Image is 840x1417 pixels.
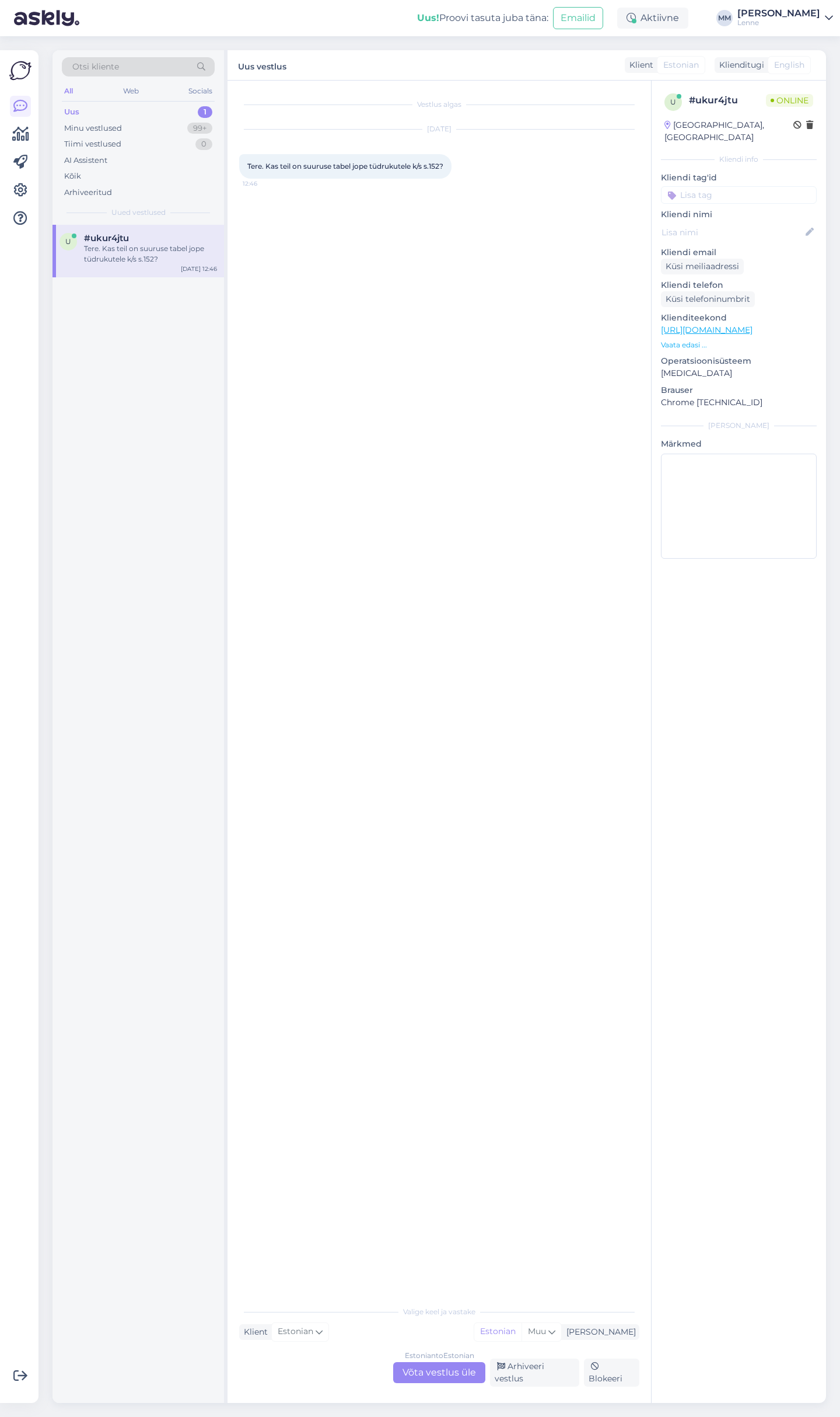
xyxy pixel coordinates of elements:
[65,237,71,246] span: u
[661,420,817,431] div: [PERSON_NAME]
[64,106,79,118] div: Uus
[247,162,443,170] span: Tere. Kas teil on suuruse tabel jope tüdrukutele k/s s.152?
[9,60,32,82] img: Askly Logo
[664,119,793,144] div: [GEOGRAPHIC_DATA], [GEOGRAPHIC_DATA]
[198,106,212,118] div: 1
[64,155,107,166] div: AI Assistent
[186,83,215,99] div: Socials
[715,59,764,71] div: Klienditugi
[661,172,817,184] p: Kliendi tag'id
[64,170,81,182] div: Kõik
[195,138,212,150] div: 0
[661,340,817,350] p: Vaata edasi ...
[417,12,439,23] b: Uus!
[663,59,699,71] span: Estonian
[737,18,820,27] div: Lenne
[661,246,817,259] p: Kliendi email
[84,233,129,243] span: #ukur4jtu
[689,93,766,107] div: # ukur4jtu
[661,226,803,239] input: Lisa nimi
[72,61,119,73] span: Otsi kliente
[617,8,688,29] div: Aktiivne
[64,138,121,150] div: Tiimi vestlused
[661,384,817,396] p: Brauser
[474,1323,521,1341] div: Estonian
[766,94,813,107] span: Online
[661,325,752,335] a: [URL][DOMAIN_NAME]
[661,312,817,324] p: Klienditeekond
[84,243,217,264] div: Tere. Kas teil on suuruse tabel jope tüdrukutele k/s s.152?
[111,207,166,218] span: Uued vestlused
[774,59,804,71] span: English
[737,9,833,27] a: [PERSON_NAME]Lenne
[625,59,653,71] div: Klient
[661,208,817,221] p: Kliendi nimi
[181,264,217,273] div: [DATE] 12:46
[187,123,212,134] div: 99+
[238,57,286,73] label: Uus vestlus
[239,1326,268,1338] div: Klient
[278,1325,313,1338] span: Estonian
[661,367,817,380] p: [MEDICAL_DATA]
[661,259,744,274] div: Küsi meiliaadressi
[661,355,817,367] p: Operatsioonisüsteem
[64,187,112,199] div: Arhiveeritud
[716,10,733,26] div: MM
[239,99,639,110] div: Vestlus algas
[239,1307,639,1317] div: Valige keel ja vastake
[737,9,820,18] div: [PERSON_NAME]
[553,7,603,29] button: Emailid
[243,179,286,188] span: 12:46
[661,396,817,409] p: Chrome [TECHNICAL_ID]
[393,1362,485,1383] div: Võta vestlus üle
[562,1326,636,1338] div: [PERSON_NAME]
[528,1326,546,1336] span: Muu
[670,98,676,106] span: u
[490,1359,579,1387] div: Arhiveeri vestlus
[661,291,755,307] div: Küsi telefoninumbrit
[405,1350,474,1361] div: Estonian to Estonian
[661,154,817,165] div: Kliendi info
[584,1359,639,1387] div: Blokeeri
[661,279,817,291] p: Kliendi telefon
[661,438,817,450] p: Märkmed
[64,123,122,134] div: Minu vestlused
[661,186,817,204] input: Lisa tag
[417,11,548,25] div: Proovi tasuta juba täna:
[121,83,141,99] div: Web
[62,83,75,99] div: All
[239,124,639,134] div: [DATE]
